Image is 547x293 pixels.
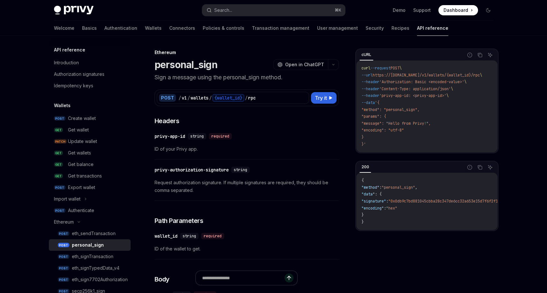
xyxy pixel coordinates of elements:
span: : [386,199,388,204]
span: } [361,135,364,140]
p: Sign a message using the personal_sign method. [155,73,339,82]
div: Get balance [68,161,94,168]
div: eth_signTypedData_v4 [72,264,119,272]
span: ID of your Privy app. [155,145,339,153]
button: Ask AI [486,51,494,59]
a: Introduction [49,57,131,68]
a: GETGet transactions [49,170,131,182]
button: Try it [311,92,337,104]
div: privy-app-id [155,133,185,139]
span: --url [361,73,373,78]
span: 'Content-Type: application/json' [379,86,451,91]
span: POST [58,254,69,259]
div: Get wallet [68,126,89,134]
span: --header [361,86,379,91]
span: Open in ChatGPT [285,61,324,68]
span: }' [361,142,366,147]
span: 'Authorization: Basic <encoded-value>' [379,79,464,84]
span: Dashboard [444,7,468,13]
a: Dashboard [438,5,478,15]
a: Support [413,7,431,13]
div: personal_sign [72,241,104,249]
span: Headers [155,116,179,125]
span: "method" [361,185,379,190]
a: POSTeth_signTransaction [49,251,131,262]
div: {wallet_id} [212,94,244,102]
span: GET [54,151,63,155]
div: POST [159,94,176,102]
span: Request authorization signature. If multiple signatures are required, they should be comma separa... [155,179,339,194]
span: \ [464,79,467,84]
span: POST [58,243,69,248]
button: Copy the contents from the code block [476,51,484,59]
span: POST [54,116,65,121]
span: --data [361,100,375,105]
button: Ask AI [486,163,494,171]
span: : [379,185,382,190]
div: privy-authorization-signature [155,167,229,173]
span: \ [446,93,449,98]
button: Toggle dark mode [483,5,493,15]
div: Import wallet [54,195,80,203]
div: Ethereum [54,218,74,226]
a: POSTExport wallet [49,182,131,193]
div: eth_sign7702Authorization [72,276,128,283]
div: / [245,95,247,101]
a: API reference [417,20,448,36]
div: cURL [360,51,373,59]
button: Send message [285,273,293,282]
span: GET [54,162,63,167]
button: Search...⌘K [202,4,345,16]
div: Update wallet [68,138,97,145]
div: v1 [182,95,187,101]
div: Export wallet [68,184,95,191]
span: ID of the wallet to get. [155,245,339,253]
span: "signature" [361,199,386,204]
span: GET [54,128,63,132]
span: GET [54,174,63,178]
a: Authentication [104,20,137,36]
span: --request [370,66,391,71]
span: , [415,185,417,190]
div: rpc [248,95,256,101]
a: POSTAuthenticate [49,205,131,216]
div: required [209,133,232,139]
div: / [209,95,212,101]
div: Authorization signatures [54,70,104,78]
span: "encoding" [361,206,384,211]
div: Ethereum [155,49,339,56]
span: POST [54,185,65,190]
span: PATCH [54,139,67,144]
span: \ [451,86,453,91]
span: POST [54,208,65,213]
h1: personal_sign [155,59,217,70]
a: GETGet balance [49,159,131,170]
span: POST [58,231,69,236]
a: GETGet wallet [49,124,131,136]
span: POST [58,277,69,282]
a: Basics [82,20,97,36]
a: POSTeth_sendTransaction [49,228,131,239]
span: '{ [375,100,379,105]
span: string [234,167,247,172]
span: "encoding": "utf-8" [361,128,404,133]
span: "hex" [386,206,397,211]
span: } [361,219,364,225]
span: curl [361,66,370,71]
span: : { [375,192,382,197]
span: : [384,206,386,211]
a: User management [317,20,358,36]
span: "message": "Hello from Privy!", [361,121,431,126]
h5: API reference [54,46,85,54]
div: Get transactions [68,172,102,180]
a: Transaction management [252,20,309,36]
a: PATCHUpdate wallet [49,136,131,147]
div: / [187,95,190,101]
span: 'privy-app-id: <privy-app-id>' [379,93,446,98]
a: Recipes [391,20,409,36]
h5: Wallets [54,102,71,109]
span: } [361,212,364,218]
span: "params": { [361,114,386,119]
a: GETGet wallets [49,147,131,159]
div: / [179,95,181,101]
